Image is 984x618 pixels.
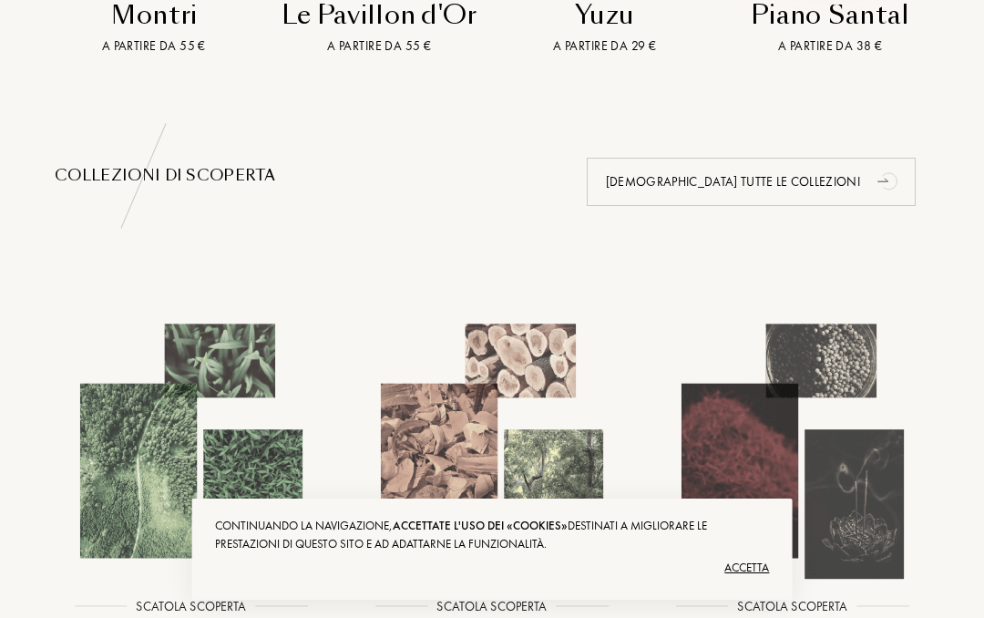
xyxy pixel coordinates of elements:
[272,36,488,56] div: A partire da 55 €
[55,165,929,187] div: Collezioni di scoperta
[573,158,929,206] a: [DEMOGRAPHIC_DATA] tutte le collezionianimation
[393,518,568,533] span: accettate l'uso dei «cookies»
[46,36,262,56] div: A partire da 55 €
[658,316,928,587] img: Spezie fredde
[215,517,770,553] div: Continuando la navigazione, destinati a migliorare le prestazioni di questo sito e ad adattarne l...
[587,158,916,206] div: [DEMOGRAPHIC_DATA] tutte le collezioni
[723,36,939,56] div: A partire da 38 €
[871,162,907,199] div: animation
[357,316,628,587] img: Sandalo
[56,316,327,587] img: Profumi verdi
[215,553,770,582] div: Accetta
[497,36,713,56] div: A partire da 29 €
